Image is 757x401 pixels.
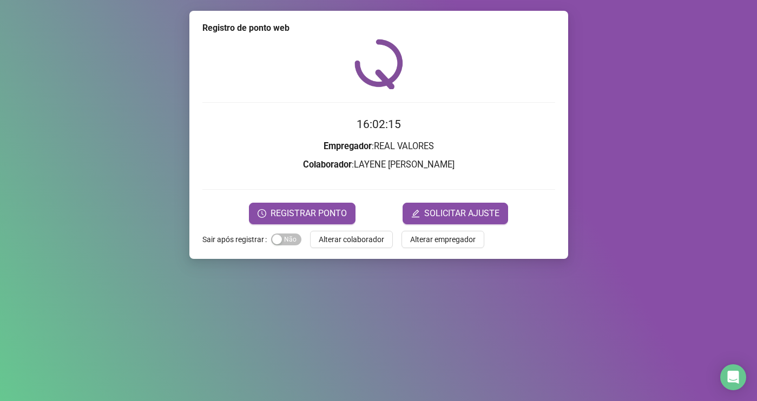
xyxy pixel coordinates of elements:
[319,233,384,245] span: Alterar colaborador
[258,209,266,218] span: clock-circle
[202,231,271,248] label: Sair após registrar
[202,22,555,35] div: Registro de ponto web
[424,207,499,220] span: SOLICITAR AJUSTE
[720,364,746,390] div: Open Intercom Messenger
[249,203,356,224] button: REGISTRAR PONTO
[303,159,352,170] strong: Colaborador
[410,233,476,245] span: Alterar empregador
[202,158,555,172] h3: : LAYENE [PERSON_NAME]
[411,209,420,218] span: edit
[310,231,393,248] button: Alterar colaborador
[401,231,484,248] button: Alterar empregador
[403,203,508,224] button: editSOLICITAR AJUSTE
[271,207,347,220] span: REGISTRAR PONTO
[354,39,403,89] img: QRPoint
[357,118,401,131] time: 16:02:15
[202,139,555,153] h3: : REAL VALORES
[324,141,372,151] strong: Empregador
